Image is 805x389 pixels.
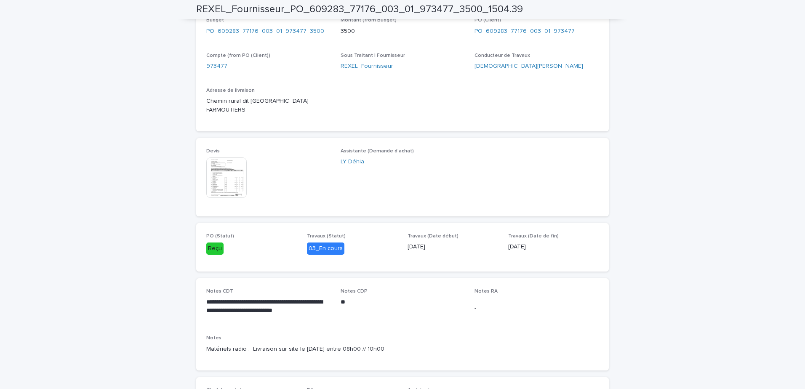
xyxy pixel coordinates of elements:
span: Budget [206,18,224,23]
a: [DEMOGRAPHIC_DATA][PERSON_NAME] [474,62,583,71]
span: Notes RA [474,289,498,294]
span: Sous Traitant | Fournisseur [341,53,405,58]
span: Devis [206,149,220,154]
a: PO_609283_77176_003_01_973477 [474,27,575,36]
span: Compte (from PO (Client)) [206,53,270,58]
p: 3500 [341,27,465,36]
a: 973477 [206,62,227,71]
span: Travaux (Statut) [307,234,346,239]
p: [DATE] [408,242,498,251]
span: Notes [206,336,221,341]
a: REXEL_Fournisseur [341,62,393,71]
a: PO_609283_77176_003_01_973477_3500 [206,27,324,36]
span: PO (Statut) [206,234,234,239]
p: Chemin rural dit [GEOGRAPHIC_DATA] FARMOUTIERS [206,97,331,115]
p: - [474,304,599,313]
span: PO (Client) [474,18,501,23]
h2: REXEL_Fournisseur_PO_609283_77176_003_01_973477_3500_1504.39 [196,3,523,16]
span: Montant (from Budget) [341,18,397,23]
p: [DATE] [508,242,599,251]
span: Travaux (Date début) [408,234,458,239]
span: Adresse de livraison [206,88,255,93]
span: Travaux (Date de fin) [508,234,559,239]
p: Matériels radio : Livraison sur site le [DATE] entre 08h00 // 10h00 [206,345,599,354]
div: 03_En cours [307,242,344,255]
a: LY Déhia [341,157,364,166]
span: Notes CDP [341,289,368,294]
span: Assistante (Demande d'achat) [341,149,414,154]
span: Notes CDT [206,289,233,294]
div: Reçu [206,242,224,255]
span: Conducteur de Travaux [474,53,530,58]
